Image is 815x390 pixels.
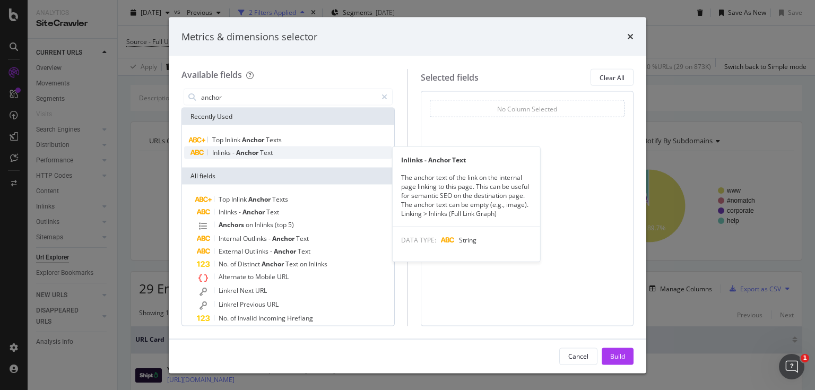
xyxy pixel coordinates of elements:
span: Inlinks [219,207,239,216]
input: Search by field name [200,89,377,105]
span: Text [285,259,300,268]
span: (top [275,220,288,229]
span: Incoming [258,314,287,323]
span: Text [296,234,309,243]
button: Cancel [559,348,597,365]
span: - [270,247,274,256]
div: Available fields [181,69,242,81]
span: Anchor [242,135,266,144]
div: Recently Used [182,108,394,125]
span: Inlinks [255,220,275,229]
span: Outlinks [243,234,268,243]
span: URL [277,272,289,281]
div: No Column Selected [497,104,557,113]
div: Selected fields [421,71,479,83]
span: on [300,259,309,268]
span: on [246,220,255,229]
span: Inlink [231,195,248,204]
span: to [248,272,255,281]
div: Cancel [568,351,588,360]
iframe: Intercom live chat [779,354,804,379]
span: Distinct [238,259,262,268]
span: Alternate [219,272,248,281]
span: Anchor [236,148,260,157]
span: Text [298,247,310,256]
span: No. [219,314,230,323]
button: Build [602,348,634,365]
span: - [232,148,236,157]
div: Build [610,351,625,360]
span: - [239,207,242,216]
span: Texts [266,135,282,144]
span: Anchor [248,195,272,204]
span: Text [260,148,273,157]
span: Anchor [262,259,285,268]
span: - [268,234,272,243]
span: Top [219,195,231,204]
span: Texts [272,195,288,204]
div: Metrics & dimensions selector [181,30,317,44]
span: Previous [240,300,267,309]
span: No. [219,259,230,268]
span: of [230,314,238,323]
span: Text [266,207,279,216]
span: Linkrel [219,286,240,295]
span: Hreflang [287,314,313,323]
div: modal [169,17,646,373]
span: Anchor [274,247,298,256]
span: DATA TYPE: [401,236,436,245]
span: Anchor [272,234,296,243]
div: times [627,30,634,44]
span: String [459,236,476,245]
div: Clear All [600,73,625,82]
span: Invalid [238,314,258,323]
span: Inlinks [212,148,232,157]
span: Inlink [225,135,242,144]
div: Inlinks - Anchor Text [393,155,540,164]
span: Internal [219,234,243,243]
span: Anchor [242,207,266,216]
div: All fields [182,168,394,185]
span: Anchors [219,220,246,229]
div: The anchor text of the link on the internal page linking to this page. This can be useful for sem... [393,172,540,218]
span: Next [240,286,255,295]
span: Inlinks [309,259,327,268]
span: 5) [288,220,294,229]
span: Outlinks [245,247,270,256]
span: Top [212,135,225,144]
span: of [230,259,238,268]
span: URL [267,300,279,309]
span: Linkrel [219,300,240,309]
span: Mobile [255,272,277,281]
button: Clear All [591,69,634,86]
span: URL [255,286,267,295]
span: External [219,247,245,256]
span: 1 [801,354,809,362]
